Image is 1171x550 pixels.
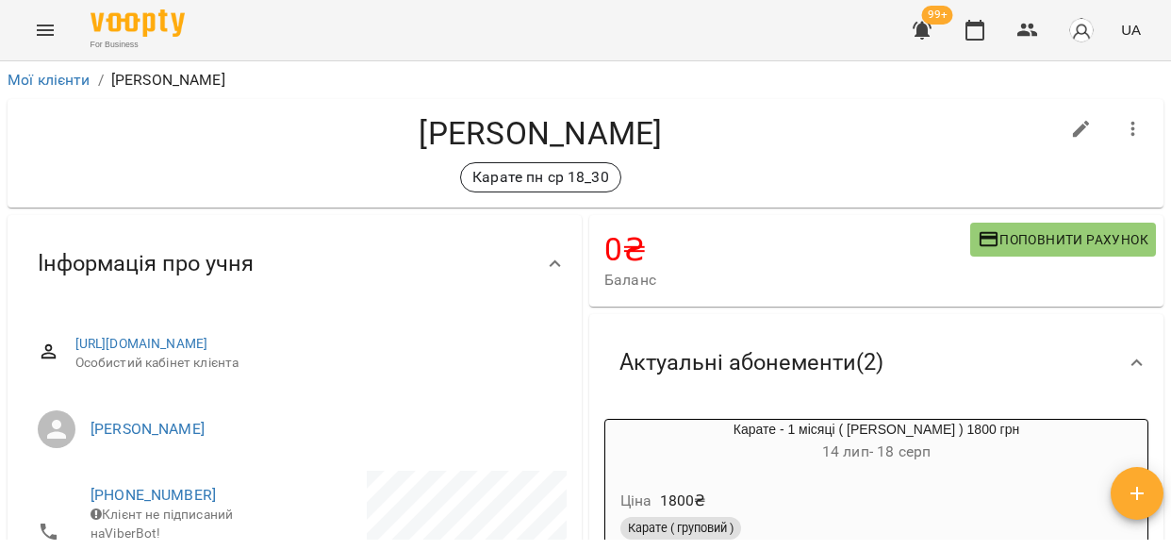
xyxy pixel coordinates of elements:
p: 1800 ₴ [660,490,706,512]
a: [PERSON_NAME] [91,420,205,438]
span: 99+ [922,6,953,25]
h4: [PERSON_NAME] [23,114,1059,153]
button: Menu [23,8,68,53]
a: [URL][DOMAIN_NAME] [75,336,208,351]
h6: Ціна [620,488,652,514]
button: UA [1113,12,1148,47]
li: / [98,69,104,92]
p: [PERSON_NAME] [111,69,225,92]
span: 14 лип - 18 серп [822,442,931,460]
a: [PHONE_NUMBER] [91,486,216,504]
span: For Business [91,39,185,51]
div: Актуальні абонементи(2) [589,314,1163,411]
span: Особистий кабінет клієнта [75,354,552,373]
button: Поповнити рахунок [970,223,1156,257]
img: Voopty Logo [91,9,185,37]
div: Карате - 1 місяці ( [PERSON_NAME] ) 1800 грн [605,420,1147,465]
img: avatar_s.png [1068,17,1095,43]
h4: 0 ₴ [604,230,970,269]
span: Поповнити рахунок [978,228,1148,251]
span: Інформація про учня [38,249,254,278]
div: Карате пн ср 18_30 [460,162,621,192]
span: Карате ( груповий ) [620,520,741,537]
span: Клієнт не підписаний на ViberBot! [91,507,233,541]
span: UA [1121,20,1141,40]
div: Інформація про учня [8,215,582,312]
p: Карате пн ср 18_30 [472,166,609,189]
a: Мої клієнти [8,71,91,89]
nav: breadcrumb [8,69,1163,92]
span: Баланс [604,269,970,292]
span: Актуальні абонементи ( 2 ) [619,348,883,377]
